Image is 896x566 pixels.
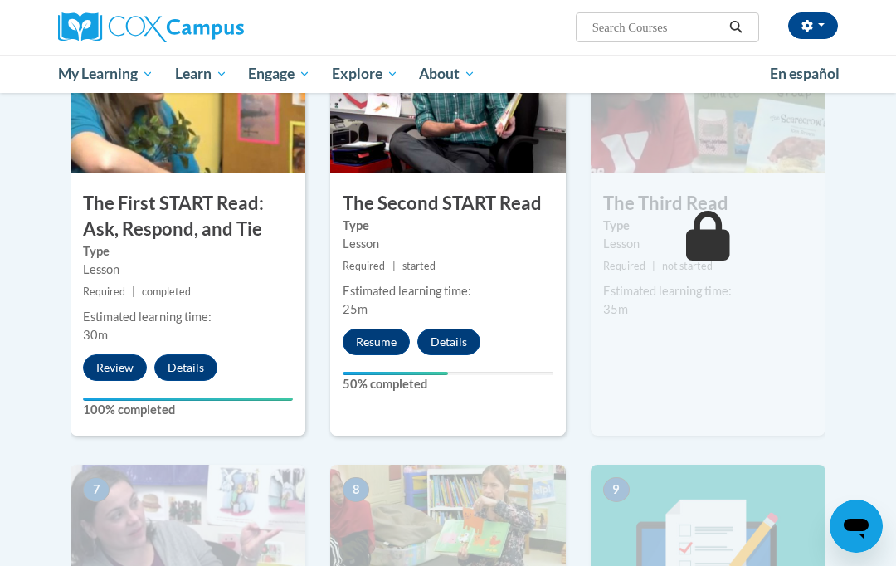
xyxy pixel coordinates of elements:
[83,242,293,261] label: Type
[603,282,813,300] div: Estimated learning time:
[83,261,293,279] div: Lesson
[164,55,238,93] a: Learn
[330,191,565,217] h3: The Second START Read
[591,191,825,217] h3: The Third Read
[603,217,813,235] label: Type
[47,55,164,93] a: My Learning
[392,260,396,272] span: |
[83,285,125,298] span: Required
[343,375,553,393] label: 50% completed
[409,55,487,93] a: About
[343,260,385,272] span: Required
[83,328,108,342] span: 30m
[759,56,850,91] a: En español
[343,282,553,300] div: Estimated learning time:
[58,12,244,42] img: Cox Campus
[83,401,293,419] label: 100% completed
[248,64,310,84] span: Engage
[402,260,436,272] span: started
[321,55,409,93] a: Explore
[343,329,410,355] button: Resume
[343,302,368,316] span: 25m
[83,308,293,326] div: Estimated learning time:
[83,398,293,401] div: Your progress
[603,235,813,253] div: Lesson
[343,477,369,502] span: 8
[591,17,723,37] input: Search Courses
[343,235,553,253] div: Lesson
[46,55,850,93] div: Main menu
[830,500,883,553] iframe: Button to launch messaging window
[419,64,475,84] span: About
[83,354,147,381] button: Review
[71,191,305,242] h3: The First START Read: Ask, Respond, and Tie
[652,260,655,272] span: |
[142,285,191,298] span: completed
[723,17,748,37] button: Search
[662,260,713,272] span: not started
[788,12,838,39] button: Account Settings
[343,372,448,375] div: Your progress
[332,64,398,84] span: Explore
[154,354,217,381] button: Details
[770,65,840,82] span: En español
[417,329,480,355] button: Details
[603,477,630,502] span: 9
[603,302,628,316] span: 35m
[175,64,227,84] span: Learn
[343,217,553,235] label: Type
[83,477,110,502] span: 7
[58,12,301,42] a: Cox Campus
[132,285,135,298] span: |
[58,64,153,84] span: My Learning
[237,55,321,93] a: Engage
[603,260,645,272] span: Required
